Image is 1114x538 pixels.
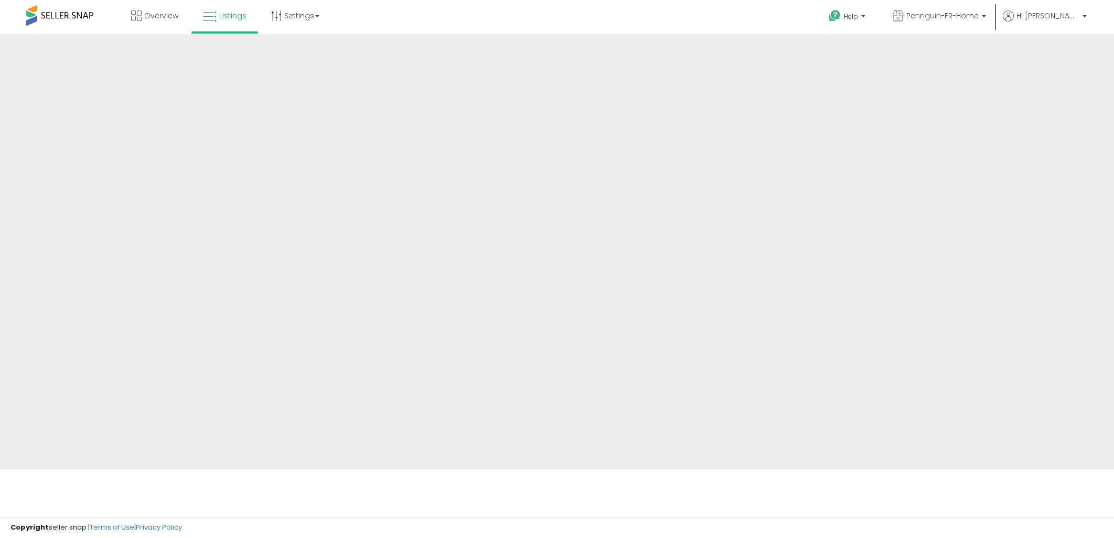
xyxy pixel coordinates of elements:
[828,9,841,23] i: Get Help
[1003,10,1087,34] a: Hi [PERSON_NAME]
[219,10,247,21] span: Listings
[844,12,858,21] span: Help
[144,10,178,21] span: Overview
[820,2,876,34] a: Help
[1016,10,1079,21] span: Hi [PERSON_NAME]
[906,10,979,21] span: Pennguin-FR-Home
